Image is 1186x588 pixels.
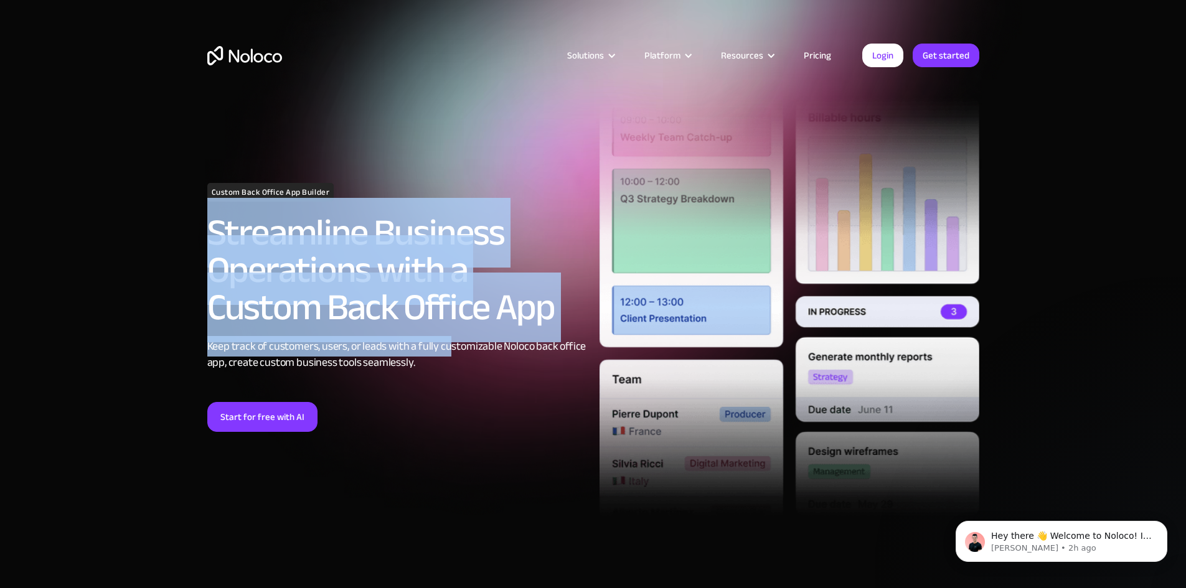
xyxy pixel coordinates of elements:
a: Pricing [788,47,847,63]
div: Platform [629,47,705,63]
iframe: Intercom notifications message [937,495,1186,582]
div: Solutions [552,47,629,63]
h2: Streamline Business Operations with a Custom Back Office App [207,214,587,326]
div: Keep track of customers, users, or leads with a fully customizable Noloco back office app, create... [207,338,587,371]
a: Get started [913,44,979,67]
div: Resources [721,47,763,63]
h1: Custom Back Office App Builder [207,183,334,202]
a: Login [862,44,903,67]
div: Solutions [567,47,604,63]
div: Resources [705,47,788,63]
a: Start for free with AI [207,402,318,432]
div: Platform [644,47,680,63]
a: home [207,46,282,65]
